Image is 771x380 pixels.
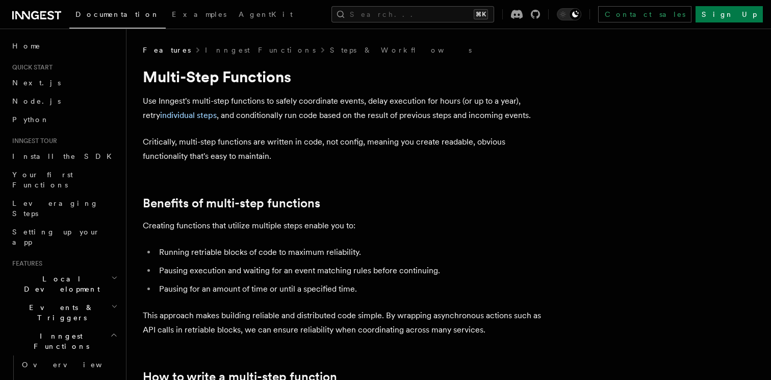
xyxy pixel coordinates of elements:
a: Examples [166,3,233,28]
button: Inngest Functions [8,327,120,355]
span: AgentKit [239,10,293,18]
span: Overview [22,361,127,369]
span: Quick start [8,63,53,72]
p: This approach makes building reliable and distributed code simple. By wrapping asynchronous actio... [143,308,551,337]
li: Running retriable blocks of code to maximum reliability. [156,245,551,259]
a: Install the SDK [8,147,120,165]
li: Pausing execution and waiting for an event matching rules before continuing. [156,264,551,278]
h1: Multi-Step Functions [143,67,551,86]
span: Inngest Functions [8,331,110,351]
span: Features [143,45,191,55]
a: Contact sales [598,6,691,22]
a: Overview [18,355,120,374]
a: Sign Up [696,6,763,22]
span: Features [8,259,42,268]
span: Examples [172,10,226,18]
span: Python [12,115,49,124]
span: Inngest tour [8,137,57,145]
kbd: ⌘K [474,9,488,19]
a: AgentKit [233,3,299,28]
a: individual steps [160,110,217,120]
span: Documentation [75,10,160,18]
button: Toggle dark mode [557,8,581,20]
a: Steps & Workflows [330,45,472,55]
a: Python [8,110,120,129]
button: Local Development [8,270,120,298]
span: Local Development [8,274,111,294]
li: Pausing for an amount of time or until a specified time. [156,282,551,296]
span: Next.js [12,79,61,87]
a: Home [8,37,120,55]
a: Documentation [69,3,166,29]
span: Setting up your app [12,228,100,246]
span: Install the SDK [12,152,118,160]
span: Node.js [12,97,61,105]
a: Inngest Functions [205,45,316,55]
span: Your first Functions [12,171,73,189]
a: Your first Functions [8,165,120,194]
a: Node.js [8,92,120,110]
button: Events & Triggers [8,298,120,327]
p: Critically, multi-step functions are written in code, not config, meaning you create readable, ob... [143,135,551,163]
a: Next.js [8,74,120,92]
a: Benefits of multi-step functions [143,196,320,210]
a: Leveraging Steps [8,194,120,223]
span: Leveraging Steps [12,199,98,218]
p: Creating functions that utilize multiple steps enable you to: [143,219,551,233]
a: Setting up your app [8,223,120,251]
button: Search...⌘K [331,6,494,22]
p: Use Inngest's multi-step functions to safely coordinate events, delay execution for hours (or up ... [143,94,551,123]
span: Events & Triggers [8,302,111,323]
span: Home [12,41,41,51]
